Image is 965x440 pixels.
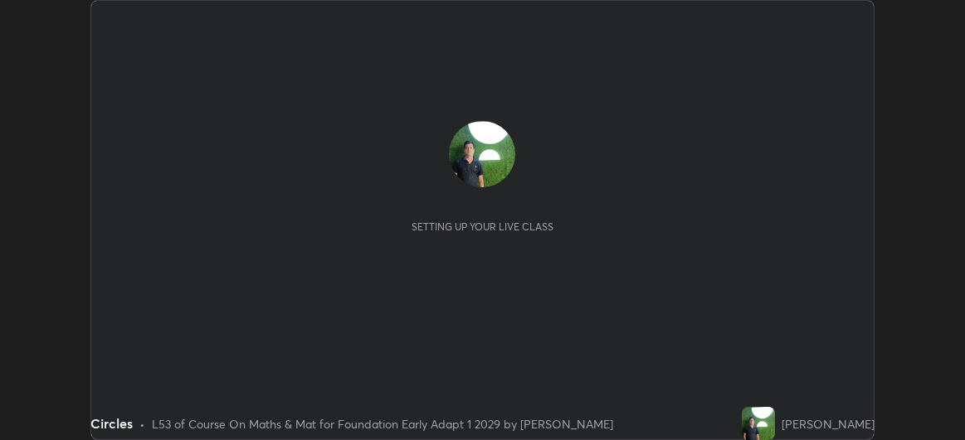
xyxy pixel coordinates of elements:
[152,415,613,433] div: L53 of Course On Maths & Mat for Foundation Early Adapt 1 2029 by [PERSON_NAME]
[412,220,553,233] div: Setting up your live class
[782,415,875,433] div: [PERSON_NAME]
[139,415,145,433] div: •
[90,413,133,433] div: Circles
[742,407,775,440] img: 07af4a6ca9dc4f72ab9e6df0c4dce46d.jpg
[449,121,515,187] img: 07af4a6ca9dc4f72ab9e6df0c4dce46d.jpg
